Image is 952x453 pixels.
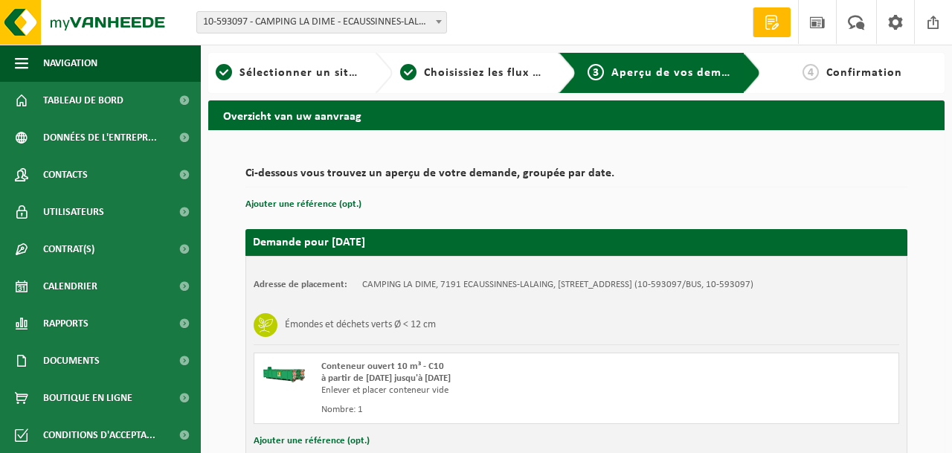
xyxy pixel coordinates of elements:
[321,404,636,416] div: Nombre: 1
[208,100,945,129] h2: Overzicht van uw aanvraag
[253,237,365,248] strong: Demande pour [DATE]
[43,231,94,268] span: Contrat(s)
[321,385,636,396] div: Enlever et placer conteneur vide
[245,195,361,214] button: Ajouter une référence (opt.)
[43,156,88,193] span: Contacts
[245,167,907,187] h2: Ci-dessous vous trouvez un aperçu de votre demande, groupée par date.
[588,64,604,80] span: 3
[196,11,447,33] span: 10-593097 - CAMPING LA DIME - ECAUSSINNES-LALAING
[321,362,444,371] span: Conteneur ouvert 10 m³ - C10
[43,379,132,417] span: Boutique en ligne
[43,193,104,231] span: Utilisateurs
[254,431,370,451] button: Ajouter une référence (opt.)
[43,342,100,379] span: Documents
[239,67,373,79] span: Sélectionner un site ici
[254,280,347,289] strong: Adresse de placement:
[400,64,547,82] a: 2Choisissiez les flux de déchets et récipients
[285,313,436,337] h3: Émondes et déchets verts Ø < 12 cm
[43,82,123,119] span: Tableau de bord
[611,67,755,79] span: Aperçu de vos demandes
[321,373,451,383] strong: à partir de [DATE] jusqu'à [DATE]
[826,67,902,79] span: Confirmation
[43,119,157,156] span: Données de l'entrepr...
[43,45,97,82] span: Navigation
[362,279,753,291] td: CAMPING LA DIME, 7191 ECAUSSINNES-LALAING, [STREET_ADDRESS] (10-593097/BUS, 10-593097)
[262,361,306,383] img: HK-XC-10-GN-00.png
[216,64,232,80] span: 1
[216,64,363,82] a: 1Sélectionner un site ici
[43,268,97,305] span: Calendrier
[424,67,672,79] span: Choisissiez les flux de déchets et récipients
[400,64,416,80] span: 2
[803,64,819,80] span: 4
[197,12,446,33] span: 10-593097 - CAMPING LA DIME - ECAUSSINNES-LALAING
[43,305,89,342] span: Rapports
